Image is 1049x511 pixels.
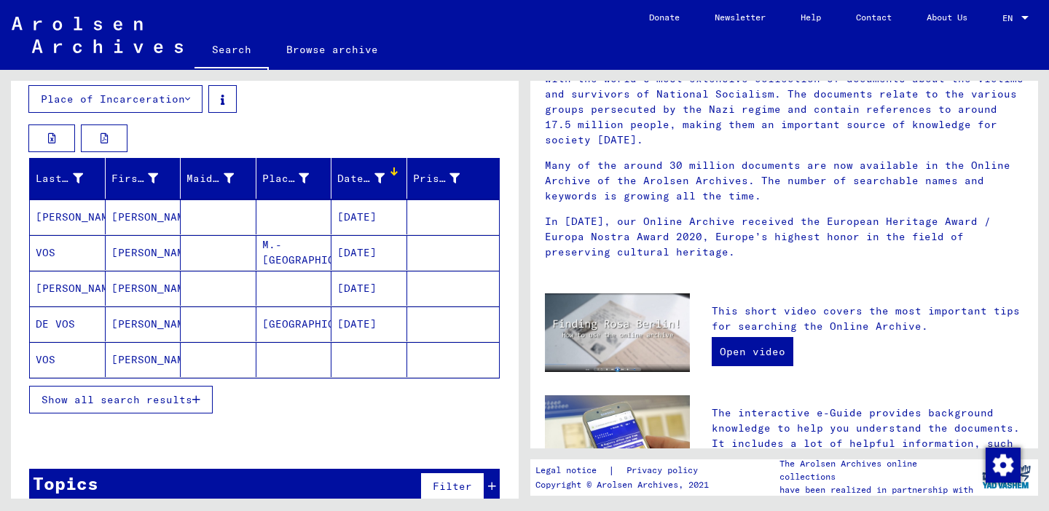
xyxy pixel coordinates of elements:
button: Filter [420,472,484,500]
mat-cell: VOS [30,342,106,377]
p: The Arolsen Archives are an international center on Nazi [MEDICAL_DATA] with the world’s most ext... [545,56,1024,148]
a: Legal notice [535,463,608,478]
div: Topics [33,470,98,496]
button: Show all search results [29,386,213,413]
mat-cell: [GEOGRAPHIC_DATA] [256,306,332,341]
mat-header-cell: Place of Birth [256,158,332,199]
div: Place of Birth [262,167,331,190]
p: Copyright © Arolsen Archives, 2021 [535,478,715,491]
div: Maiden Name [186,167,256,190]
div: Date of Birth [337,171,385,186]
img: eguide.jpg [545,395,690,492]
div: Maiden Name [186,171,234,186]
div: | [535,463,715,478]
span: Filter [433,480,472,493]
mat-cell: [DATE] [331,199,407,234]
div: Prisoner # [413,171,460,186]
mat-cell: [DATE] [331,271,407,306]
mat-cell: M.-[GEOGRAPHIC_DATA] [256,235,332,270]
mat-cell: [DATE] [331,235,407,270]
img: yv_logo.png [979,459,1034,495]
div: Date of Birth [337,167,406,190]
button: Place of Incarceration [28,85,203,113]
p: The Arolsen Archives online collections [779,457,975,483]
span: Show all search results [42,393,192,406]
mat-header-cell: First Name [106,158,181,199]
p: have been realized in partnership with [779,483,975,496]
a: Search [195,32,269,70]
div: Last Name [36,171,83,186]
mat-cell: [PERSON_NAME] [30,271,106,306]
mat-cell: [PERSON_NAME] [106,342,181,377]
mat-cell: VOS [30,235,106,270]
img: Arolsen_neg.svg [12,17,183,53]
mat-cell: [PERSON_NAME] [30,199,106,234]
mat-cell: [PERSON_NAME] [106,235,181,270]
p: Many of the around 30 million documents are now available in the Online Archive of the Arolsen Ar... [545,158,1024,204]
img: Change consent [986,448,1021,483]
mat-cell: [PERSON_NAME] [106,199,181,234]
img: video.jpg [545,293,690,372]
p: This short video covers the most important tips for searching the Online Archive. [712,304,1024,334]
mat-header-cell: Maiden Name [181,158,256,199]
div: Last Name [36,167,105,190]
div: Place of Birth [262,171,310,186]
mat-header-cell: Prisoner # [407,158,500,199]
mat-cell: [PERSON_NAME] [106,306,181,341]
mat-cell: [PERSON_NAME] [106,271,181,306]
span: EN [1002,13,1018,23]
a: Privacy policy [615,463,715,478]
a: Browse archive [269,32,396,67]
mat-cell: [DATE] [331,306,407,341]
div: First Name [111,167,181,190]
p: In [DATE], our Online Archive received the European Heritage Award / Europa Nostra Award 2020, Eu... [545,214,1024,260]
mat-cell: DE VOS [30,306,106,341]
a: Open video [712,337,793,366]
p: The interactive e-Guide provides background knowledge to help you understand the documents. It in... [712,405,1024,482]
mat-header-cell: Last Name [30,158,106,199]
mat-header-cell: Date of Birth [331,158,407,199]
div: Prisoner # [413,167,482,190]
div: First Name [111,171,159,186]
